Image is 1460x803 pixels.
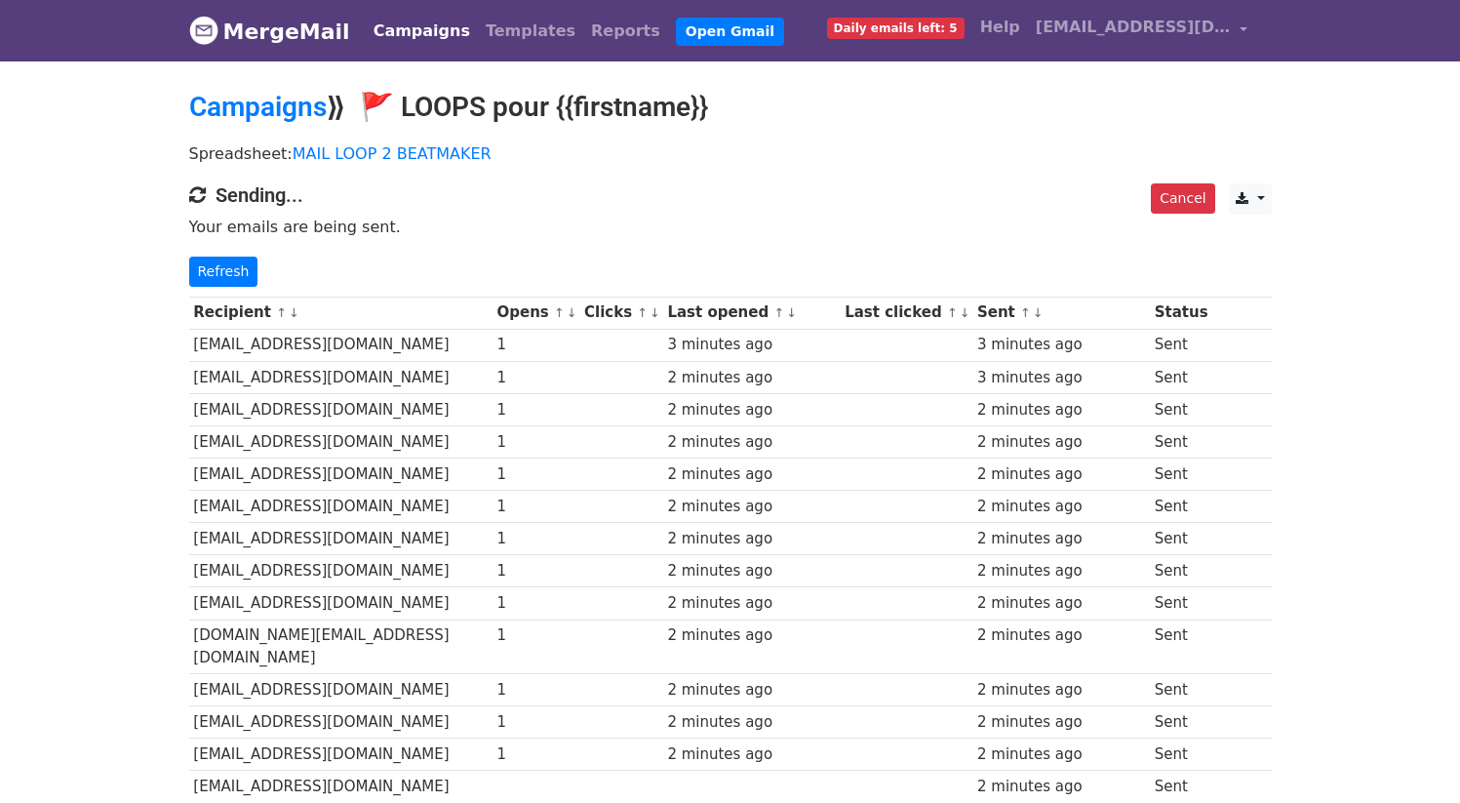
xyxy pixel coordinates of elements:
td: [EMAIL_ADDRESS][DOMAIN_NAME] [189,674,493,706]
a: ↓ [567,305,577,320]
div: 2 minutes ago [667,592,835,615]
div: 1 [496,463,574,486]
div: 2 minutes ago [977,496,1145,518]
td: [EMAIL_ADDRESS][DOMAIN_NAME] [189,706,493,739]
div: 2 minutes ago [977,399,1145,422]
div: 2 minutes ago [977,711,1145,734]
a: ↑ [947,305,958,320]
th: Recipient [189,297,493,329]
td: [EMAIL_ADDRESS][DOMAIN_NAME] [189,555,493,587]
a: ↓ [960,305,970,320]
div: 1 [496,496,574,518]
span: Daily emails left: 5 [827,18,965,39]
div: 1 [496,711,574,734]
th: Opens [493,297,580,329]
a: ↓ [650,305,660,320]
a: Open Gmail [676,18,784,46]
a: ↓ [1033,305,1044,320]
div: 2 minutes ago [667,431,835,454]
a: MAIL LOOP 2 BEATMAKER [293,144,492,163]
td: [EMAIL_ADDRESS][DOMAIN_NAME] [189,771,493,803]
div: 2 minutes ago [667,399,835,422]
td: [EMAIL_ADDRESS][DOMAIN_NAME] [189,491,493,523]
div: 2 minutes ago [977,592,1145,615]
a: Reports [583,12,668,51]
th: Status [1150,297,1212,329]
th: Last clicked [840,297,972,329]
td: [EMAIL_ADDRESS][DOMAIN_NAME] [189,425,493,458]
td: [EMAIL_ADDRESS][DOMAIN_NAME] [189,361,493,393]
td: [DOMAIN_NAME][EMAIL_ADDRESS][DOMAIN_NAME] [189,620,493,674]
a: Daily emails left: 5 [819,8,972,47]
h2: ⟫ 🚩 LOOPS pour {{firstname}} [189,91,1272,124]
a: ↑ [773,305,784,320]
h4: Sending... [189,183,1272,207]
td: [EMAIL_ADDRESS][DOMAIN_NAME] [189,329,493,361]
div: 2 minutes ago [977,431,1145,454]
a: Refresh [189,257,258,287]
div: 1 [496,679,574,702]
div: 3 minutes ago [977,334,1145,356]
p: Spreadsheet: [189,143,1272,164]
a: Cancel [1151,183,1214,214]
a: [EMAIL_ADDRESS][DOMAIN_NAME] [1028,8,1256,54]
td: [EMAIL_ADDRESS][DOMAIN_NAME] [189,523,493,555]
span: [EMAIL_ADDRESS][DOMAIN_NAME] [1036,16,1231,39]
div: 1 [496,431,574,454]
td: Sent [1150,425,1212,458]
div: 1 [496,743,574,766]
td: [EMAIL_ADDRESS][DOMAIN_NAME] [189,739,493,771]
th: Clicks [579,297,662,329]
a: ↑ [276,305,287,320]
div: 2 minutes ago [667,679,835,702]
div: 2 minutes ago [667,367,835,389]
a: MergeMail [189,11,350,52]
a: ↑ [637,305,648,320]
a: ↑ [1020,305,1031,320]
div: 2 minutes ago [667,624,835,647]
td: Sent [1150,459,1212,491]
div: 2 minutes ago [667,528,835,550]
td: Sent [1150,393,1212,425]
td: Sent [1150,739,1212,771]
div: 2 minutes ago [977,743,1145,766]
td: Sent [1150,771,1212,803]
div: 2 minutes ago [667,711,835,734]
a: Templates [478,12,583,51]
div: 2 minutes ago [977,528,1145,550]
div: 1 [496,624,574,647]
div: 2 minutes ago [667,743,835,766]
td: Sent [1150,620,1212,674]
a: Help [972,8,1028,47]
a: ↑ [554,305,565,320]
a: Campaigns [366,12,478,51]
th: Last opened [663,297,841,329]
div: 1 [496,592,574,615]
div: 1 [496,399,574,422]
td: Sent [1150,587,1212,620]
div: 1 [496,367,574,389]
div: 1 [496,528,574,550]
td: [EMAIL_ADDRESS][DOMAIN_NAME] [189,459,493,491]
div: 3 minutes ago [667,334,835,356]
img: MergeMail logo [189,16,218,45]
td: Sent [1150,329,1212,361]
th: Sent [972,297,1150,329]
td: Sent [1150,523,1212,555]
div: 2 minutes ago [667,463,835,486]
div: 1 [496,560,574,582]
a: ↓ [289,305,299,320]
p: Your emails are being sent. [189,217,1272,237]
td: Sent [1150,706,1212,739]
td: Sent [1150,491,1212,523]
td: [EMAIL_ADDRESS][DOMAIN_NAME] [189,393,493,425]
div: 2 minutes ago [977,624,1145,647]
div: 2 minutes ago [667,560,835,582]
div: 1 [496,334,574,356]
a: Campaigns [189,91,327,123]
td: Sent [1150,674,1212,706]
div: 2 minutes ago [667,496,835,518]
a: ↓ [786,305,797,320]
div: 2 minutes ago [977,679,1145,702]
div: 3 minutes ago [977,367,1145,389]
